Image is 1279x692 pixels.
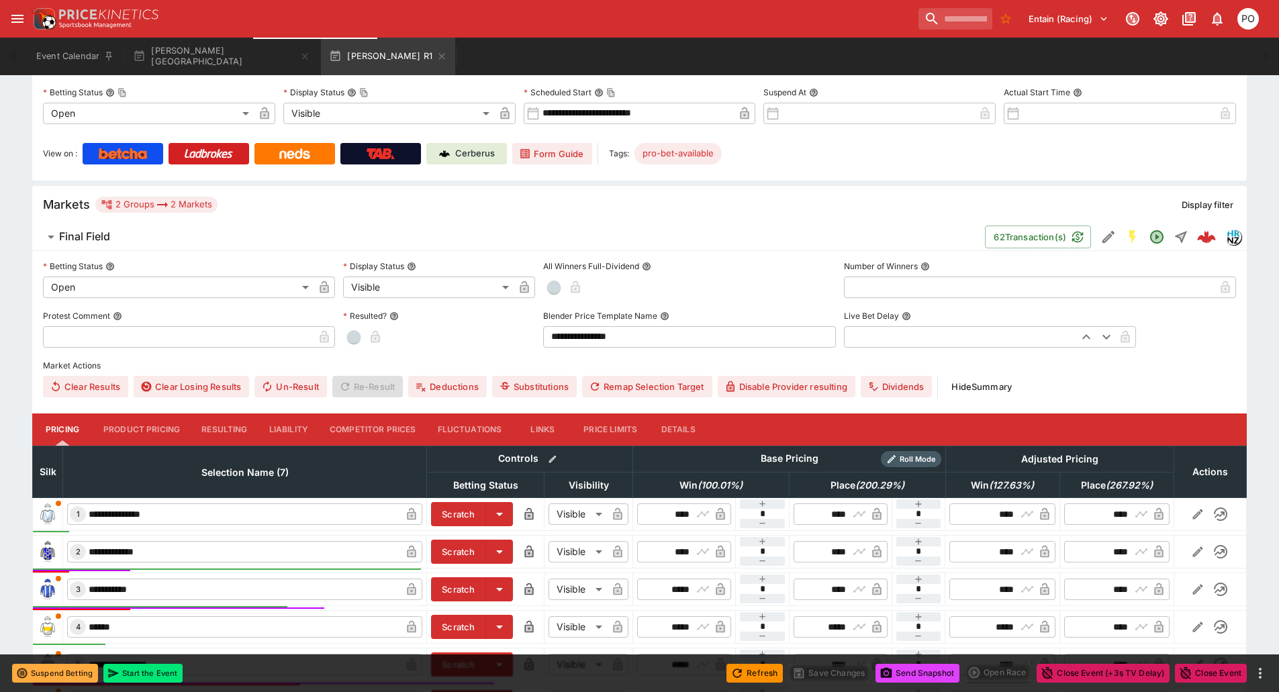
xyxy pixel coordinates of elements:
[1021,8,1117,30] button: Select Tenant
[875,664,959,683] button: Send Snapshot
[512,143,592,164] a: Form Guide
[609,143,629,164] label: Tags:
[431,502,486,526] button: Scratch
[1174,446,1246,497] th: Actions
[1193,224,1220,250] a: 28108826-5422-4af3-8174-cfaef6d02070
[1205,7,1229,31] button: Notifications
[73,622,83,632] span: 4
[524,87,591,98] p: Scheduled Start
[989,477,1034,493] em: ( 127.63 %)
[763,87,806,98] p: Suspend At
[1237,8,1259,30] div: Philip OConnor
[73,547,83,556] span: 2
[37,503,58,525] img: runner 1
[254,376,326,397] button: Un-Result
[347,88,357,97] button: Display StatusCopy To Clipboard
[881,451,941,467] div: Show/hide Price Roll mode configuration.
[258,413,319,446] button: Liability
[660,311,669,321] button: Blender Price Template Name
[573,413,648,446] button: Price Limits
[43,260,103,272] p: Betting Status
[99,148,147,159] img: Betcha
[965,663,1031,682] div: split button
[43,87,103,98] p: Betting Status
[943,376,1020,397] button: HideSummary
[134,376,249,397] button: Clear Losing Results
[1066,477,1168,493] span: Place(267.92%)
[359,88,369,97] button: Copy To Clipboard
[343,260,404,272] p: Display Status
[113,311,122,321] button: Protest Comment
[1175,664,1247,683] button: Close Event
[549,616,607,638] div: Visible
[698,477,743,493] em: ( 100.01 %)
[1233,4,1263,34] button: Philip OConnor
[1226,230,1241,244] img: hrnz
[1037,664,1170,683] button: Close Event (+3s TV Delay)
[431,615,486,639] button: Scratch
[32,413,93,446] button: Pricing
[427,413,513,446] button: Fluctuations
[43,376,128,397] button: Clear Results
[332,376,403,397] span: Re-Result
[319,413,427,446] button: Competitor Prices
[606,88,616,97] button: Copy To Clipboard
[37,579,58,600] img: runner 3
[426,143,507,164] a: Cerberus
[861,376,932,397] button: Dividends
[184,148,233,159] img: Ladbrokes
[43,197,90,212] h5: Markets
[43,103,254,124] div: Open
[1197,228,1216,246] img: logo-cerberus--red.svg
[367,148,395,159] img: TabNZ
[1004,87,1070,98] p: Actual Start Time
[191,413,258,446] button: Resulting
[431,577,486,601] button: Scratch
[28,38,122,75] button: Event Calendar
[718,376,855,397] button: Disable Provider resulting
[438,477,533,493] span: Betting Status
[43,356,1236,376] label: Market Actions
[844,310,899,322] p: Live Bet Delay
[855,477,904,493] em: ( 200.29 %)
[103,664,183,683] button: Start the Event
[74,509,83,519] span: 1
[389,311,399,321] button: Resulted?
[1252,665,1268,681] button: more
[59,22,132,28] img: Sportsbook Management
[549,541,607,562] div: Visible
[1145,225,1169,249] button: Open
[283,103,494,124] div: Visible
[543,310,657,322] p: Blender Price Template Name
[1121,225,1145,249] button: SGM Enabled
[1225,229,1241,245] div: hrnz
[73,585,83,594] span: 3
[93,413,191,446] button: Product Pricing
[1073,88,1082,97] button: Actual Start Time
[1169,225,1193,249] button: Straight
[549,579,607,600] div: Visible
[816,477,919,493] span: Place(200.29%)
[12,664,98,683] button: Suspend Betting
[1121,7,1145,31] button: Connected to PK
[985,226,1091,248] button: 62Transaction(s)
[105,262,115,271] button: Betting Status
[755,450,824,467] div: Base Pricing
[549,503,607,525] div: Visible
[995,8,1016,30] button: No Bookmarks
[455,147,495,160] p: Cerberus
[43,277,314,298] div: Open
[407,262,416,271] button: Display Status
[59,9,158,19] img: PriceKinetics
[648,413,708,446] button: Details
[894,454,941,465] span: Roll Mode
[431,652,486,677] button: Scratch
[544,450,561,468] button: Bulk edit
[1106,477,1153,493] em: ( 267.92 %)
[101,197,212,213] div: 2 Groups 2 Markets
[1197,228,1216,246] div: 28108826-5422-4af3-8174-cfaef6d02070
[59,230,110,244] h6: Final Field
[918,8,992,30] input: search
[33,446,63,497] th: Silk
[492,376,577,397] button: Substitutions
